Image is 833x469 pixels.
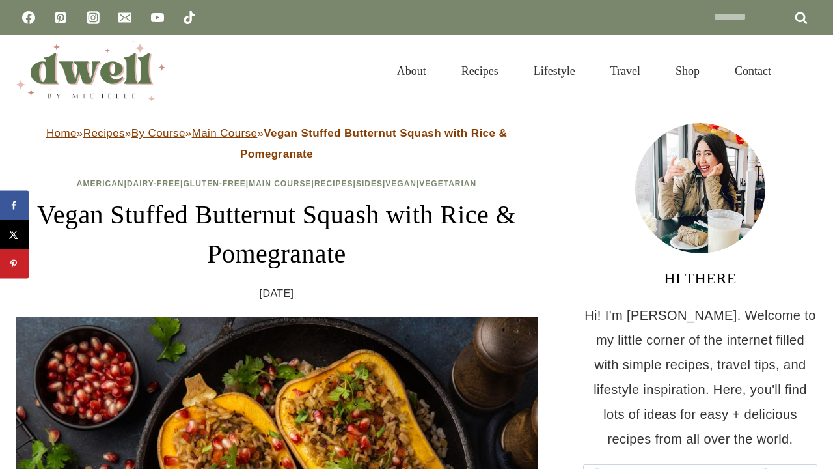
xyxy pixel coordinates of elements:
a: Instagram [80,5,106,31]
strong: Vegan Stuffed Butternut Squash with Rice & Pomegranate [240,127,507,160]
a: American [77,179,124,188]
time: [DATE] [260,284,294,304]
a: Contact [717,48,789,94]
button: View Search Form [795,60,817,82]
a: Travel [593,48,658,94]
h3: HI THERE [583,266,817,290]
a: Vegetarian [419,179,476,188]
a: Facebook [16,5,42,31]
a: Pinterest [48,5,74,31]
h1: Vegan Stuffed Butternut Squash with Rice & Pomegranate [16,195,538,274]
a: Main Course [192,127,258,139]
a: Email [112,5,138,31]
a: Gluten-Free [183,179,245,188]
span: » » » » [46,127,507,160]
a: Home [46,127,77,139]
nav: Primary Navigation [379,48,789,94]
a: Dairy-Free [127,179,180,188]
a: YouTube [144,5,171,31]
a: Recipes [314,179,353,188]
a: By Course [131,127,185,139]
a: Vegan [385,179,416,188]
p: Hi! I'm [PERSON_NAME]. Welcome to my little corner of the internet filled with simple recipes, tr... [583,303,817,451]
a: Shop [658,48,717,94]
a: Recipes [444,48,516,94]
a: Sides [356,179,383,188]
a: Recipes [83,127,125,139]
img: DWELL by michelle [16,41,165,101]
a: Main Course [249,179,311,188]
a: About [379,48,444,94]
a: Lifestyle [516,48,593,94]
a: TikTok [176,5,202,31]
span: | | | | | | | [77,179,476,188]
